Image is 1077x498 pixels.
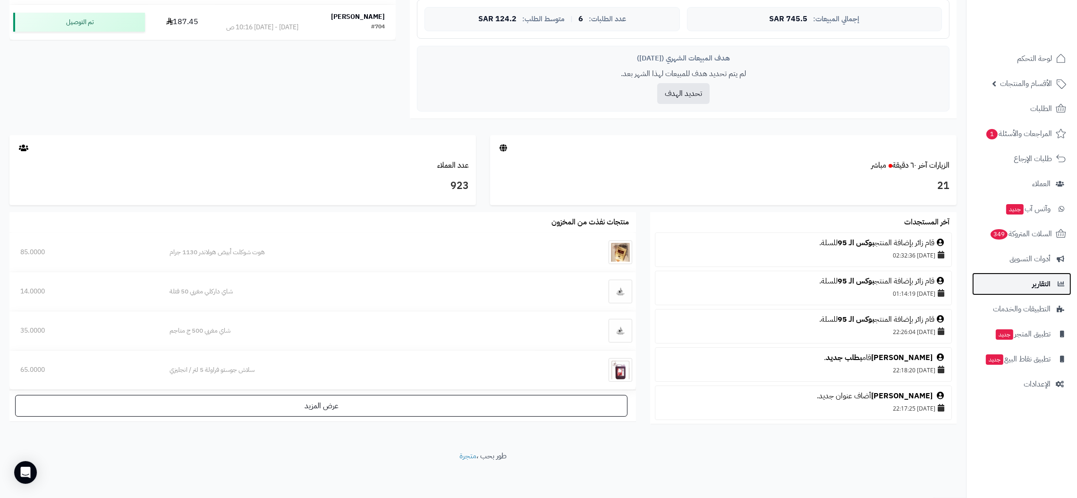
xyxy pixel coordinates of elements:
[570,16,573,23] span: |
[660,325,947,338] div: [DATE] 22:26:04
[170,365,525,375] div: سلاش جوستو فراولة 5 لتر / انجليزي
[1030,102,1052,115] span: الطلبات
[20,248,148,257] div: 85.0000
[660,276,947,287] div: قام زائر بإضافة المنتج للسلة.
[437,160,469,171] a: عدد العملاء
[660,352,947,363] div: قام .
[838,237,874,249] a: بوكس الـ 95
[838,275,874,287] a: بوكس الـ 95
[1013,23,1068,43] img: logo-2.png
[371,23,385,32] div: #704
[551,218,629,227] h3: منتجات نفذت من المخزون
[1014,152,1052,165] span: طلبات الإرجاع
[972,273,1071,295] a: التقارير
[17,178,469,194] h3: 923
[459,450,476,462] a: متجرة
[660,249,947,262] div: [DATE] 02:32:36
[20,365,148,375] div: 65.0000
[996,329,1013,340] span: جديد
[226,23,298,32] div: [DATE] - [DATE] 10:16 ص
[424,53,942,63] div: هدف المبيعات الشهري ([DATE])
[972,348,1071,370] a: تطبيق نقاط البيعجديد
[871,160,886,171] small: مباشر
[813,15,859,23] span: إجمالي المبيعات:
[660,314,947,325] div: قام زائر بإضافة المنتج للسلة.
[149,5,215,40] td: 187.45
[14,461,37,484] div: Open Intercom Messenger
[826,352,862,363] a: بطلب جديد
[26,15,46,23] div: v 4.0.25
[1005,202,1051,215] span: وآتس آب
[972,298,1071,320] a: التطبيقات والخدمات
[995,327,1051,341] span: تطبيق المتجر
[972,223,1071,245] a: السلات المتروكة349
[986,354,1003,365] span: جديد
[657,83,710,104] button: تحديد الهدف
[904,218,950,227] h3: آخر المستجدات
[972,248,1071,270] a: أدوات التسويق
[660,238,947,249] div: قام زائر بإضافة المنتج للسلة.
[424,69,942,79] p: لم يتم تحديد هدف للمبيعات لهذا الشهر بعد.
[609,240,632,264] img: هوت شوكلت أبيض هولاندر 1130 جرام
[15,395,628,417] a: عرض المزيد
[991,229,1008,240] span: 349
[170,326,525,335] div: شاي مغربي 500 ج مناجم
[871,160,950,171] a: الزيارات آخر ٦٠ دقيقةمباشر
[1006,204,1024,215] span: جديد
[170,248,525,257] div: هوت شوكلت أبيض هولاندر 1130 جرام
[660,391,947,402] div: أضاف عنوان جديد.
[609,319,632,343] img: شاي مغربي 500 ج مناجم
[871,352,933,363] a: [PERSON_NAME]
[609,280,632,303] img: شاي داركلي مغربي 50 فتلة
[660,363,947,377] div: [DATE] 22:18:20
[972,172,1071,195] a: العملاء
[13,13,145,32] div: تم التوصيل
[522,15,565,23] span: متوسط الطلب:
[15,25,23,32] img: website_grey.svg
[871,390,933,402] a: [PERSON_NAME]
[972,97,1071,120] a: الطلبات
[972,147,1071,170] a: طلبات الإرجاع
[1032,177,1051,190] span: العملاء
[972,47,1071,70] a: لوحة التحكم
[972,373,1071,395] a: الإعدادات
[609,358,632,382] img: سلاش جوستو فراولة 5 لتر / انجليزي
[25,25,104,32] div: Domain: [DOMAIN_NAME]
[20,326,148,335] div: 35.0000
[1000,77,1052,90] span: الأقسام والمنتجات
[589,15,626,23] span: عدد الطلبات:
[20,287,148,296] div: 14.0000
[769,15,807,24] span: 745.5 SAR
[993,302,1051,316] span: التطبيقات والخدمات
[972,323,1071,345] a: تطبيق المتجرجديد
[660,402,947,415] div: [DATE] 22:17:25
[986,129,998,139] span: 1
[170,287,525,296] div: شاي داركلي مغربي 50 فتلة
[578,15,583,24] span: 6
[990,227,1052,240] span: السلات المتروكة
[478,15,517,24] span: 124.2 SAR
[331,12,385,22] strong: [PERSON_NAME]
[15,15,23,23] img: logo_orange.svg
[838,314,874,325] a: بوكس الـ 95
[972,122,1071,145] a: المراجعات والأسئلة1
[25,55,33,62] img: tab_domain_overview_orange.svg
[1024,378,1051,391] span: الإعدادات
[94,55,102,62] img: tab_keywords_by_traffic_grey.svg
[497,178,950,194] h3: 21
[985,127,1052,140] span: المراجعات والأسئلة
[36,56,85,62] div: Domain Overview
[972,197,1071,220] a: وآتس آبجديد
[1032,277,1051,291] span: التقارير
[104,56,159,62] div: Keywords by Traffic
[1009,252,1051,266] span: أدوات التسويق
[660,287,947,300] div: [DATE] 01:14:19
[1017,52,1052,65] span: لوحة التحكم
[985,352,1051,366] span: تطبيق نقاط البيع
